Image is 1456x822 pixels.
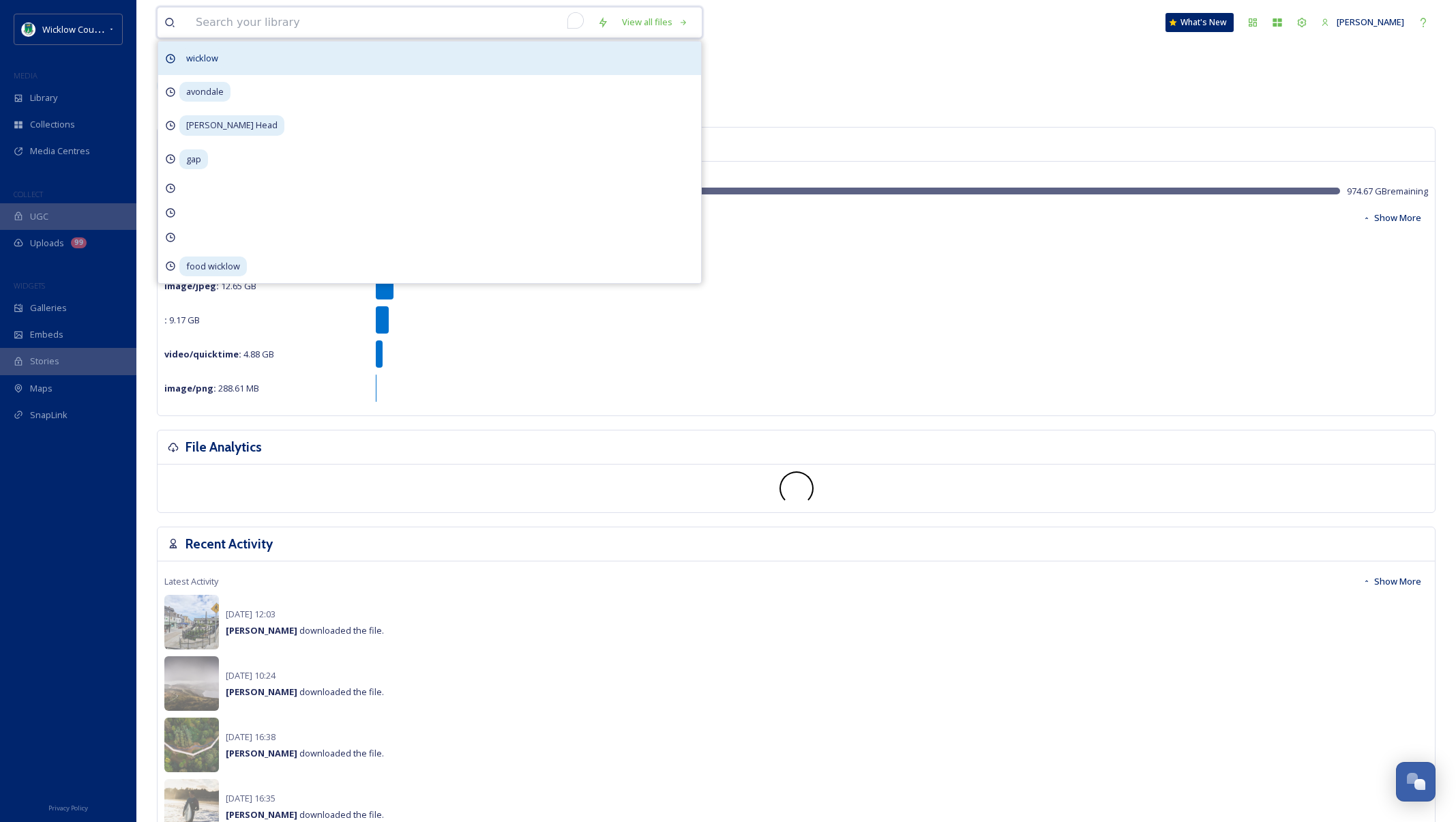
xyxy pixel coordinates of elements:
[179,82,231,102] span: avondale
[226,686,297,698] strong: [PERSON_NAME]
[226,808,384,821] span: downloaded the file.
[164,656,219,711] img: DjouceMountain4.jpg
[226,747,297,759] strong: [PERSON_NAME]
[164,382,216,394] strong: image/png :
[164,348,274,360] span: 4.88 GB
[164,280,256,292] span: 12.65 GB
[30,118,75,131] span: Collections
[189,8,591,38] input: To enrich screen reader interactions, please activate Accessibility in Grammarly extension settings
[1356,568,1428,595] button: Show More
[164,382,259,394] span: 288.61 MB
[226,686,384,698] span: downloaded the file.
[226,808,297,821] strong: [PERSON_NAME]
[179,48,225,68] span: wicklow
[30,145,90,158] span: Media Centres
[164,575,218,588] span: Latest Activity
[164,280,219,292] strong: image/jpeg :
[30,302,67,314] span: Galleries
[30,355,59,368] span: Stories
[164,348,241,360] strong: video/quicktime :
[14,70,38,80] span: MEDIA
[226,608,276,620] span: [DATE] 12:03
[30,382,53,395] span: Maps
[30,328,63,341] span: Embeds
[42,23,138,35] span: Wicklow County Council
[179,149,208,169] span: gap
[164,595,219,649] img: 20230327_140122.jpg
[1165,13,1234,32] a: What's New
[226,731,276,743] span: [DATE] 16:38
[30,91,57,104] span: Library
[615,9,695,35] a: View all files
[30,210,48,223] span: UGC
[226,669,276,681] span: [DATE] 10:24
[48,804,88,812] span: Privacy Policy
[14,189,43,199] span: COLLECT
[226,747,384,759] span: downloaded the file.
[1314,9,1411,35] a: [PERSON_NAME]
[1347,185,1428,198] span: 974.67 GB remaining
[226,624,384,636] span: downloaded the file.
[30,237,64,250] span: Uploads
[185,534,273,554] h3: Recent Activity
[14,280,45,291] span: WIDGETS
[226,624,297,636] strong: [PERSON_NAME]
[1396,762,1436,802] button: Open Chat
[1356,205,1428,231] button: Show More
[164,314,167,326] strong: :
[185,437,262,457] h3: File Analytics
[226,792,276,804] span: [DATE] 16:35
[71,237,87,248] div: 99
[179,115,284,135] span: [PERSON_NAME] Head
[164,314,200,326] span: 9.17 GB
[22,23,35,36] img: download%20(9).png
[48,799,88,815] a: Privacy Policy
[30,409,68,422] span: SnapLink
[164,718,219,772] img: Avondale2.jpg
[179,256,247,276] span: food wicklow
[1337,16,1404,28] span: [PERSON_NAME]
